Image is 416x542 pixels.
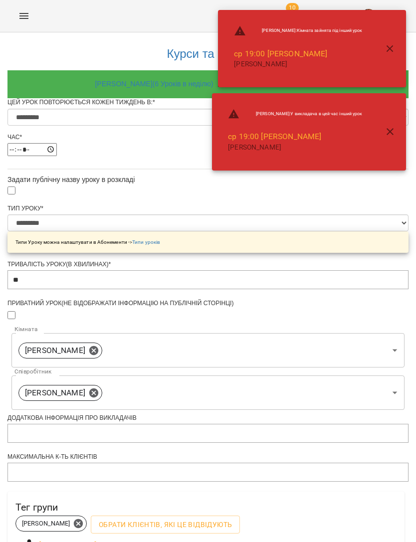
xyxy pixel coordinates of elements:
p: [PERSON_NAME] [228,143,362,153]
div: [PERSON_NAME] [18,385,102,401]
div: [PERSON_NAME] [15,516,87,532]
div: Задати публічну назву уроку в розкладі [7,175,409,184]
div: Додаткова інформація про викладачів [7,414,409,422]
p: [PERSON_NAME] [25,345,85,357]
a: ср 19:00 [PERSON_NAME] [234,49,327,58]
span: 10 [286,3,299,13]
div: [PERSON_NAME] [18,343,102,359]
div: [PERSON_NAME] [11,375,405,410]
h3: Курси та Групи [12,47,404,60]
div: Тривалість уроку(в хвилинах) [7,260,409,269]
span: Обрати клієнтів, які це відвідують [99,519,232,531]
div: [PERSON_NAME] [11,333,405,367]
div: Цей урок повторюється кожен тиждень в: [7,98,409,107]
span: [PERSON_NAME] [16,519,76,528]
a: ср 19:00 [PERSON_NAME] [228,132,321,141]
button: Обрати клієнтів, які це відвідують [91,516,240,534]
button: Menu [12,4,36,28]
li: [PERSON_NAME] : У викладача в цей час інший урок [220,104,370,124]
p: [PERSON_NAME] [234,59,362,69]
p: [PERSON_NAME] [25,387,85,399]
p: Типи Уроку можна налаштувати в Абонементи -> [15,238,160,246]
li: [PERSON_NAME] : Кімната зайнята під інший урок [226,21,370,41]
a: [PERSON_NAME] ( 6 Уроків в неділю ) [95,80,213,88]
div: Максимальна к-ть клієнтів [7,453,409,461]
div: Приватний урок(не відображати інформацію на публічній сторінці) [7,299,409,308]
h6: Тег групи [15,500,397,515]
div: Тип Уроку [7,204,409,213]
a: Типи уроків [132,239,160,245]
div: Час [7,133,409,142]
